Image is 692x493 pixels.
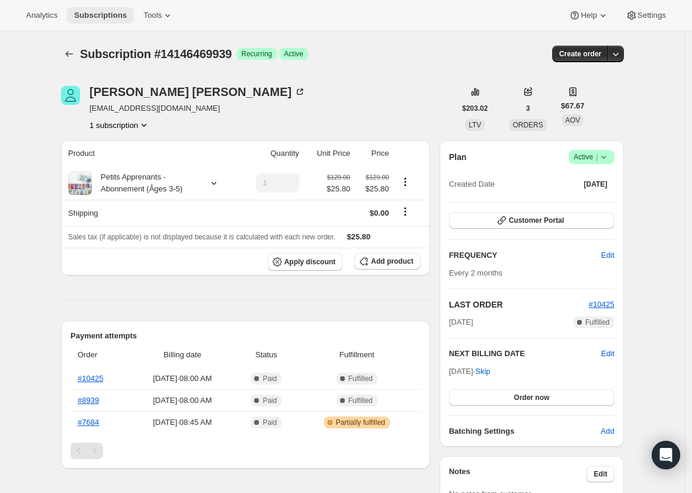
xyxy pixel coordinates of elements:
button: Product actions [89,119,150,131]
span: Create order [559,49,601,59]
span: Every 2 months [449,268,502,277]
span: Active [284,49,303,59]
span: Analytics [26,11,57,20]
span: Partially fulfilled [336,418,385,427]
span: $203.02 [462,104,488,113]
h6: Batching Settings [449,425,601,437]
small: $129.00 [327,174,350,181]
span: Edit [594,469,607,479]
span: Skip [475,366,490,377]
span: $67.67 [561,100,585,112]
span: Fulfilled [348,374,373,383]
a: #7684 [78,418,99,427]
button: Apply discount [268,253,343,271]
span: Paid [262,396,277,405]
span: Help [581,11,597,20]
button: 3 [519,100,537,117]
span: [DATE] [449,316,473,328]
button: Add product [354,253,420,270]
a: #10425 [589,300,614,309]
div: Petits Apprenants - Abonnement (Âges 3-5) [92,171,198,195]
button: Customer Portal [449,212,614,229]
button: Add [594,422,621,441]
span: Customer Portal [509,216,564,225]
button: Shipping actions [396,205,415,218]
span: Fulfilled [348,396,373,405]
nav: Pagination [71,443,421,459]
span: [DATE] · 08:45 AM [133,417,232,428]
span: Created Date [449,178,495,190]
button: $203.02 [455,100,495,117]
span: LTV [469,121,481,129]
span: $25.80 [326,183,350,195]
span: Add product [371,257,413,266]
span: [DATE] · 08:00 AM [133,373,232,385]
th: Product [61,140,239,167]
span: Settings [637,11,666,20]
span: Order now [514,393,549,402]
span: Billing date [133,349,232,361]
th: Order [71,342,129,368]
button: Subscriptions [61,46,78,62]
th: Price [354,140,392,167]
button: Product actions [396,175,415,188]
button: Create order [552,46,608,62]
span: | [596,152,598,162]
h2: Plan [449,151,467,163]
button: Tools [136,7,181,24]
h2: NEXT BILLING DATE [449,348,601,360]
span: Add [601,425,614,437]
span: 3 [526,104,530,113]
span: Sales tax (if applicable) is not displayed because it is calculated with each new order. [68,233,335,241]
span: [DATE] [584,180,607,189]
button: [DATE] [576,176,614,193]
span: Active [574,151,610,163]
span: [EMAIL_ADDRESS][DOMAIN_NAME] [89,103,306,114]
span: Melissa Platto [61,86,80,105]
button: Subscriptions [67,7,134,24]
span: Subscription #14146469939 [80,47,232,60]
span: Fulfilled [585,318,610,327]
h2: FREQUENCY [449,249,601,261]
span: $25.80 [347,232,371,241]
span: [DATE] · [449,367,491,376]
button: Help [562,7,616,24]
span: Status [239,349,293,361]
img: product img [68,171,92,195]
h2: LAST ORDER [449,299,589,310]
button: Order now [449,389,614,406]
div: Open Intercom Messenger [652,441,680,469]
h3: Notes [449,466,587,482]
th: Quantity [239,140,303,167]
span: [DATE] · 08:00 AM [133,395,232,406]
button: Edit [587,466,614,482]
th: Unit Price [303,140,354,167]
a: #10425 [78,374,103,383]
button: Edit [601,348,614,360]
span: Fulfillment [300,349,414,361]
span: Paid [262,418,277,427]
span: Apply discount [284,257,336,267]
span: Tools [143,11,162,20]
span: Paid [262,374,277,383]
h2: Payment attempts [71,330,421,342]
span: AOV [565,116,580,124]
a: #8939 [78,396,99,405]
small: $129.00 [366,174,389,181]
span: Subscriptions [74,11,127,20]
th: Shipping [61,200,239,226]
span: Edit [601,249,614,261]
span: ORDERS [512,121,543,129]
span: $0.00 [370,209,389,217]
button: Settings [619,7,673,24]
span: $25.80 [357,183,389,195]
button: Edit [594,246,621,265]
span: Recurring [241,49,272,59]
div: [PERSON_NAME] [PERSON_NAME] [89,86,306,98]
button: Analytics [19,7,65,24]
button: Skip [468,362,497,381]
button: #10425 [589,299,614,310]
